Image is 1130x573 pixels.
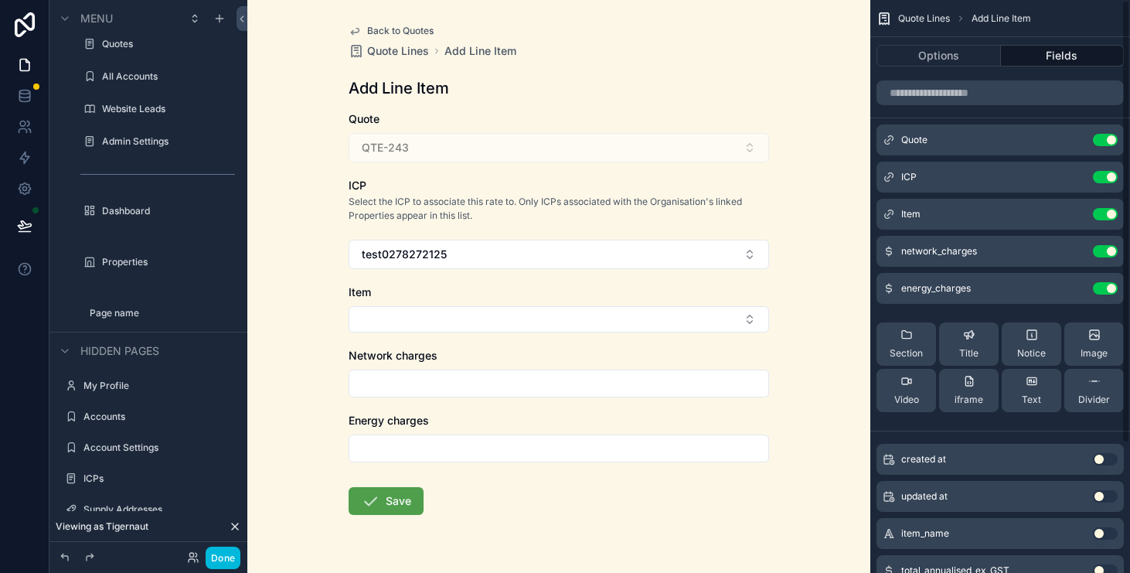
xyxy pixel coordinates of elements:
[894,394,919,406] span: Video
[901,527,949,540] span: item_name
[1017,347,1046,360] span: Notice
[876,369,936,412] button: Video
[349,240,769,269] button: Select Button
[349,25,434,37] a: Back to Quotes
[349,414,429,427] span: Energy charges
[367,43,429,59] span: Quote Lines
[102,256,229,268] label: Properties
[102,205,229,217] label: Dashboard
[444,43,516,59] a: Add Line Item
[901,134,927,146] span: Quote
[901,282,971,295] span: energy_charges
[1064,322,1124,366] button: Image
[901,490,948,503] span: updated at
[901,208,921,220] span: Item
[901,171,917,183] span: ICP
[90,307,229,319] label: Page name
[939,369,999,412] button: iframe
[890,347,923,360] span: Section
[1081,347,1108,360] span: Image
[1022,394,1041,406] span: Text
[939,322,999,366] button: Title
[349,195,769,223] p: Select the ICP to associate this rate to. Only ICPs associated with the Organisation's linked Pro...
[349,77,449,99] h1: Add Line Item
[102,135,229,148] label: Admin Settings
[83,411,229,423] label: Accounts
[367,25,434,37] span: Back to Quotes
[83,380,229,392] label: My Profile
[80,11,113,26] span: Menu
[102,70,229,83] label: All Accounts
[1002,369,1061,412] button: Text
[362,247,447,262] span: test0278272125
[349,487,424,515] button: Save
[898,12,950,25] span: Quote Lines
[80,343,159,359] span: Hidden pages
[876,45,1001,67] button: Options
[56,520,148,533] span: Viewing as Tigernaut
[1002,322,1061,366] button: Notice
[1001,45,1125,67] button: Fields
[972,12,1031,25] span: Add Line Item
[83,442,229,454] label: Account Settings
[349,112,380,125] span: Quote
[876,322,936,366] button: Section
[349,43,429,59] a: Quote Lines
[102,103,229,115] label: Website Leads
[959,347,979,360] span: Title
[349,285,371,298] span: Item
[349,306,769,333] button: Select Button
[901,245,977,258] span: network_charges
[83,503,229,516] label: Supply Addresses
[102,38,229,50] label: Quotes
[955,394,983,406] span: iframe
[1064,369,1124,412] button: Divider
[206,547,240,569] button: Done
[349,349,437,362] span: Network charges
[1078,394,1110,406] span: Divider
[349,179,366,192] span: ICP
[83,472,229,485] label: ICPs
[901,453,946,466] span: created at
